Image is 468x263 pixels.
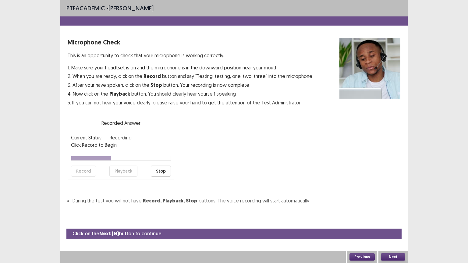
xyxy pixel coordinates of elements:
[339,38,400,99] img: microphone check
[68,81,312,89] p: 3. After your have spoken, click on the button. Your recording is now complete
[71,134,102,141] p: Current Status:
[68,90,312,98] p: 4. Now click on the button. You should clearly hear yourself speaking
[151,166,171,177] button: Stop
[66,4,105,12] span: PTE academic
[99,230,119,237] strong: Next (N)
[68,38,312,47] p: Microphone Check
[66,4,154,13] p: - [PERSON_NAME]
[73,197,400,205] li: During the test you will not have buttons. The voice recording will start automatically
[186,198,197,204] strong: Stop
[71,119,171,127] p: Recorded Answer
[68,72,312,80] p: 2. When you are ready, click on the button and say "Testing, testing, one, two, three" into the m...
[109,91,130,97] strong: Playback
[71,166,96,177] button: Record
[68,52,312,59] p: This is an opportunity to check that your microphone is working correctly.
[71,141,171,149] p: Click Record to Begin
[73,230,162,237] p: Click on the button to continue.
[143,198,161,204] strong: Record,
[151,82,162,88] strong: Stop
[381,253,405,261] button: Next
[68,99,312,106] p: 5. If you can not hear your voice clearly, please raise your hand to get the attention of the Tes...
[109,166,137,177] button: Playback
[68,64,312,71] p: 1. Make sure your headtset is on and the microphone is in the downward position near your mouth
[163,198,185,204] strong: Playback,
[349,253,375,261] button: Previous
[110,134,132,141] p: recording
[144,73,161,79] strong: Record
